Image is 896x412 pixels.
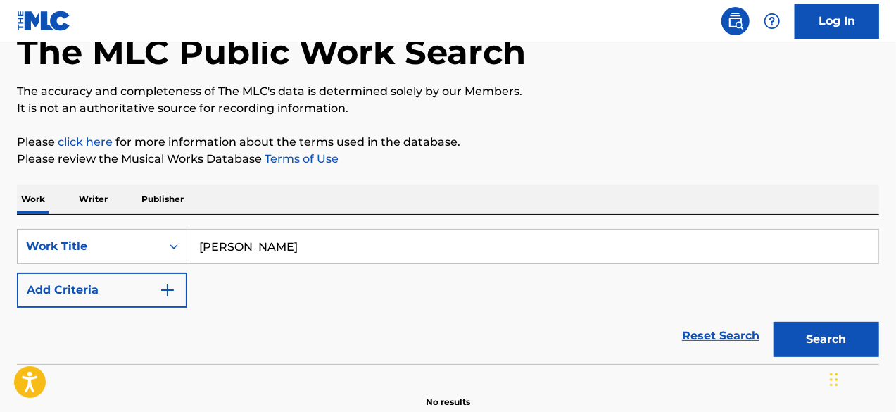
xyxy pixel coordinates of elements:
[17,11,71,31] img: MLC Logo
[774,322,879,357] button: Search
[17,185,49,214] p: Work
[795,4,879,39] a: Log In
[675,320,766,351] a: Reset Search
[758,7,786,35] div: Help
[17,100,879,117] p: It is not an authoritative source for recording information.
[75,185,112,214] p: Writer
[58,135,113,149] a: click here
[721,7,750,35] a: Public Search
[17,31,526,73] h1: The MLC Public Work Search
[17,134,879,151] p: Please for more information about the terms used in the database.
[830,358,838,401] div: Drag
[17,83,879,100] p: The accuracy and completeness of The MLC's data is determined solely by our Members.
[137,185,188,214] p: Publisher
[17,273,187,308] button: Add Criteria
[17,151,879,168] p: Please review the Musical Works Database
[727,13,744,30] img: search
[826,344,896,412] iframe: Chat Widget
[262,152,339,166] a: Terms of Use
[26,238,153,255] div: Work Title
[17,229,879,364] form: Search Form
[159,282,176,299] img: 9d2ae6d4665cec9f34b9.svg
[426,379,470,408] p: No results
[764,13,781,30] img: help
